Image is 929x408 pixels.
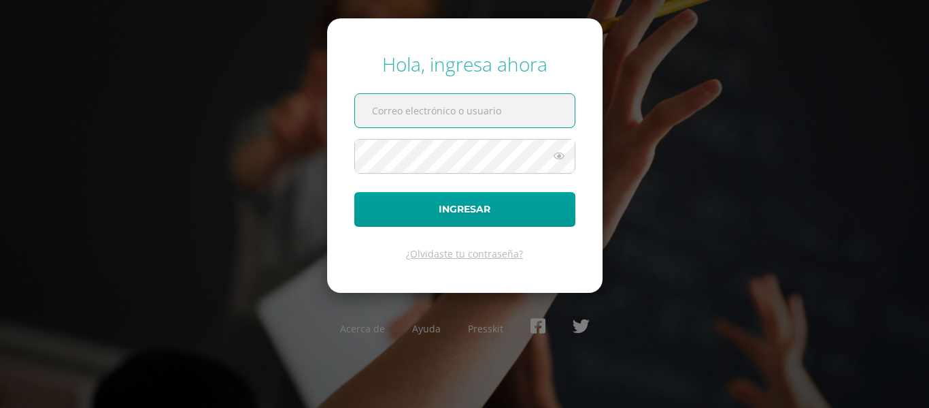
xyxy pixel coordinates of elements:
button: Ingresar [354,192,575,227]
a: Ayuda [412,322,441,335]
input: Correo electrónico o usuario [355,94,575,127]
a: Acerca de [340,322,385,335]
div: Hola, ingresa ahora [354,51,575,77]
a: ¿Olvidaste tu contraseña? [406,247,523,260]
a: Presskit [468,322,503,335]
